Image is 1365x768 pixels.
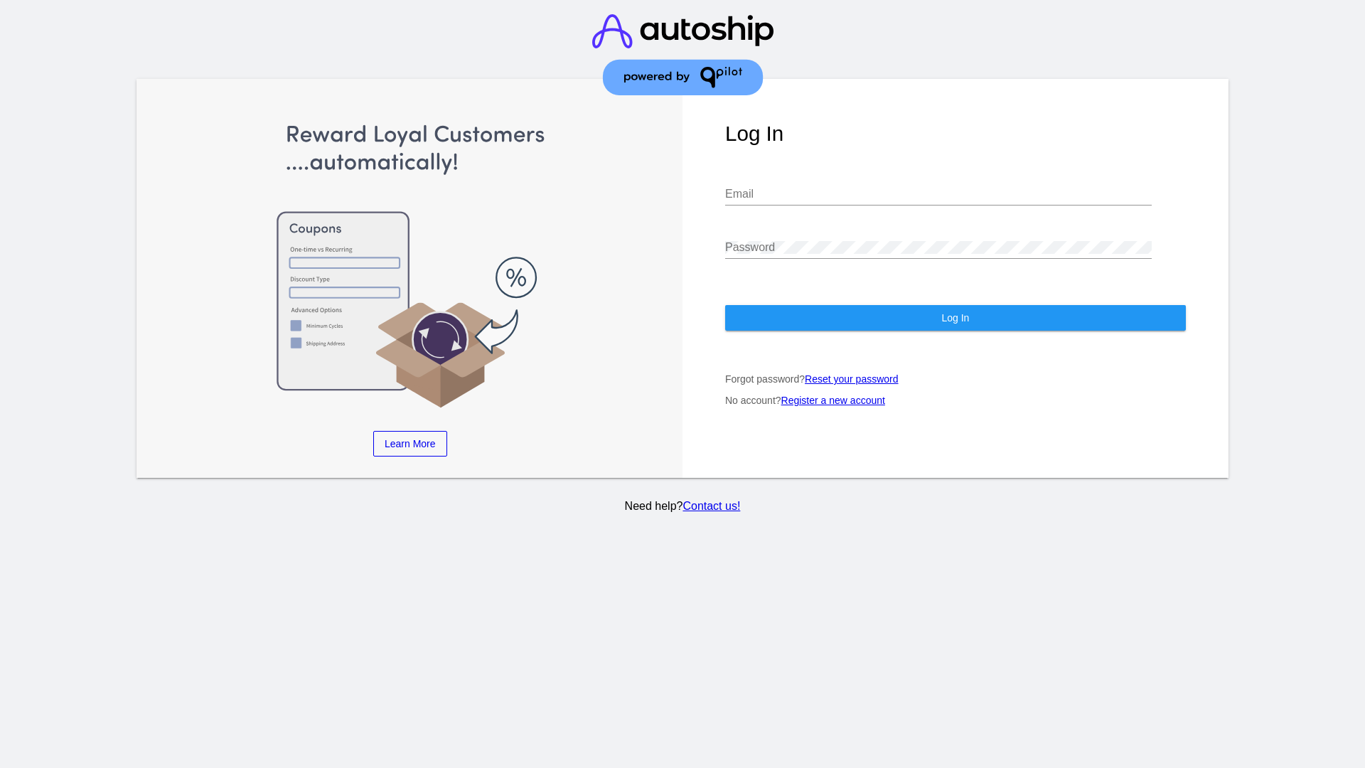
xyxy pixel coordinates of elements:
[725,122,1186,146] h1: Log In
[385,438,436,449] span: Learn More
[725,395,1186,406] p: No account?
[180,122,641,410] img: Apply Coupons Automatically to Scheduled Orders with QPilot
[682,500,740,512] a: Contact us!
[805,373,899,385] a: Reset your password
[725,373,1186,385] p: Forgot password?
[941,312,969,324] span: Log In
[725,188,1152,201] input: Email
[134,500,1231,513] p: Need help?
[373,431,447,457] a: Learn More
[781,395,885,406] a: Register a new account
[725,305,1186,331] button: Log In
